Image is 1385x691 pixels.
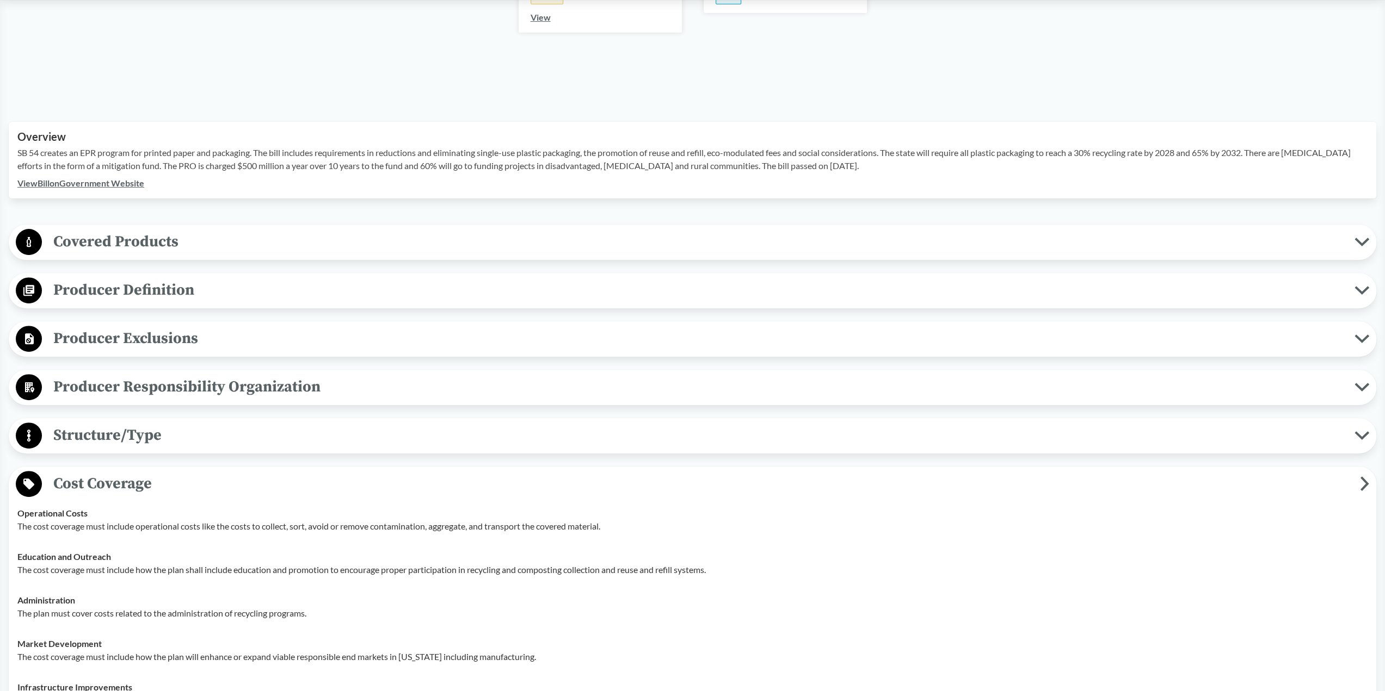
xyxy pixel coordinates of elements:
[13,277,1372,304] button: Producer Definition
[17,146,1368,172] p: SB 54 creates an EPR program for printed paper and packaging. The bill includes requirements in r...
[13,228,1372,256] button: Covered Products
[17,551,111,562] strong: Education and Outreach
[13,422,1372,450] button: Structure/Type
[13,470,1372,498] button: Cost Coverage
[17,563,1368,576] p: The cost coverage must include how the plan shall include education and promotion to encourage pr...
[42,229,1355,254] span: Covered Products
[42,326,1355,351] span: Producer Exclusions
[13,373,1372,401] button: Producer Responsibility Organization
[17,650,1368,663] p: The cost coverage must include how the plan will enhance or expand viable responsible end markets...
[42,423,1355,447] span: Structure/Type
[17,595,75,605] strong: Administration
[17,178,144,188] a: ViewBillonGovernment Website
[17,638,102,649] strong: Market Development
[13,325,1372,353] button: Producer Exclusions
[42,278,1355,302] span: Producer Definition
[17,520,1368,533] p: The cost coverage must include operational costs like the costs to collect, sort, avoid or remove...
[531,12,551,22] a: View
[42,375,1355,399] span: Producer Responsibility Organization
[42,471,1360,496] span: Cost Coverage
[17,508,88,518] strong: Operational Costs
[17,130,1368,143] h2: Overview
[17,607,1368,620] p: The plan must cover costs related to the administration of recycling programs.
